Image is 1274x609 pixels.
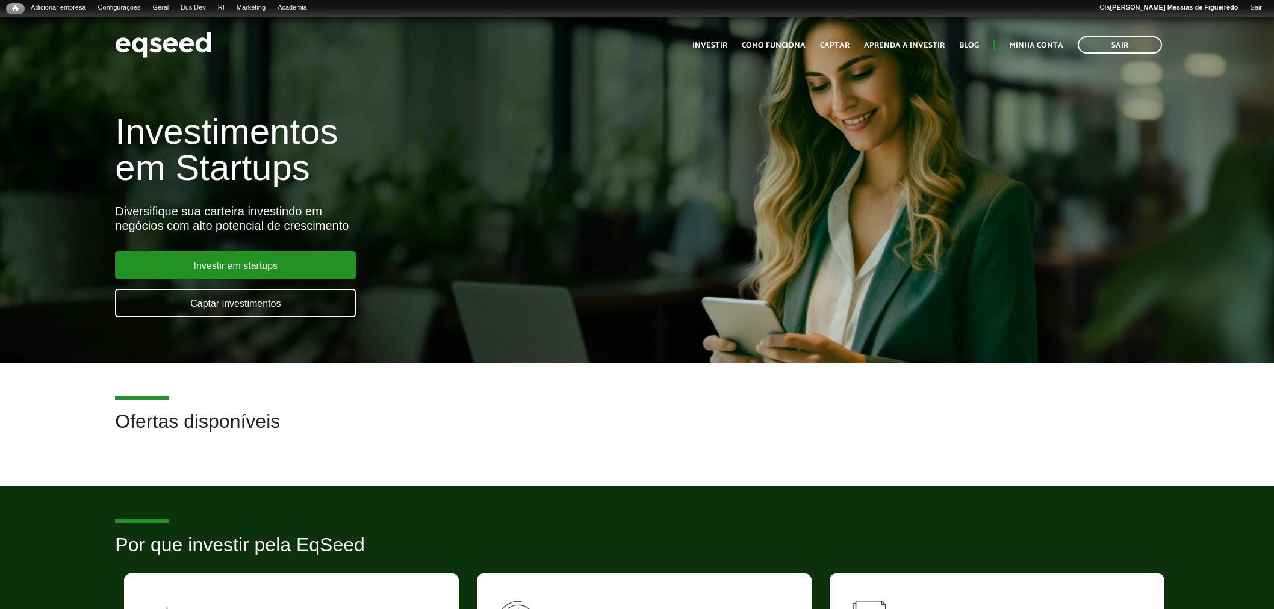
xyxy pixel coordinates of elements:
div: Diversifique sua carteira investindo em negócios com alto potencial de crescimento [115,204,734,233]
h2: Ofertas disponíveis [115,411,1158,450]
a: Sair [1078,36,1162,54]
a: Marketing [231,3,272,13]
a: Investir em startups [115,251,356,279]
a: Bus Dev [175,3,212,13]
strong: [PERSON_NAME] Messias de Figueirêdo [1110,4,1238,11]
h2: Por que investir pela EqSeed [115,534,1158,573]
a: Adicionar empresa [25,3,92,13]
a: Início [6,3,25,14]
a: Geral [146,3,175,13]
a: RI [212,3,231,13]
a: Blog [959,42,979,49]
a: Captar [820,42,850,49]
a: Captar investimentos [115,289,356,317]
span: Início [12,4,19,13]
a: Sair [1244,3,1268,13]
a: Configurações [92,3,147,13]
img: EqSeed [115,29,211,61]
a: Como funciona [742,42,806,49]
a: Investir [692,42,727,49]
a: Minha conta [1010,42,1063,49]
a: Olá[PERSON_NAME] Messias de Figueirêdo [1093,3,1244,13]
a: Aprenda a investir [864,42,945,49]
h1: Investimentos em Startups [115,114,734,186]
a: Academia [272,3,313,13]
